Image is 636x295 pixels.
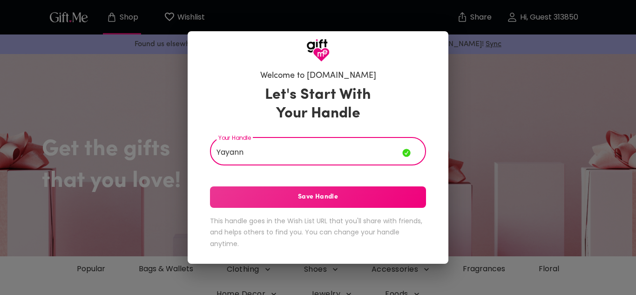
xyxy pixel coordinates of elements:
h6: This handle goes in the Wish List URL that you'll share with friends, and helps others to find yo... [210,215,426,250]
span: Save Handle [210,192,426,202]
h3: Let's Start With Your Handle [253,86,383,123]
button: Save Handle [210,186,426,208]
h6: Welcome to [DOMAIN_NAME] [260,70,376,82]
img: GiftMe Logo [306,39,330,62]
input: Your Handle [210,139,402,165]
